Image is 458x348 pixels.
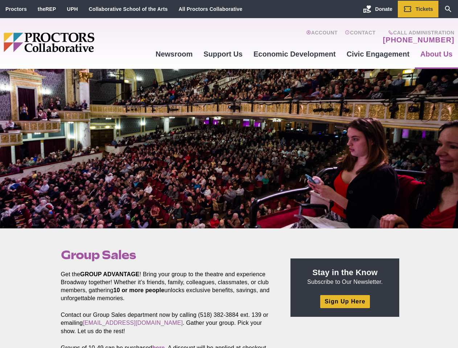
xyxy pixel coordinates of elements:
[381,30,454,36] span: Call Administration
[313,268,378,277] strong: Stay in the Know
[341,44,415,64] a: Civic Engagement
[415,44,458,64] a: About Us
[438,1,458,17] a: Search
[383,36,454,44] a: [PHONE_NUMBER]
[83,320,183,326] a: [EMAIL_ADDRESS][DOMAIN_NAME]
[4,33,150,52] img: Proctors logo
[5,6,27,12] a: Proctors
[398,1,438,17] a: Tickets
[61,248,274,262] h1: Group Sales
[358,1,398,17] a: Donate
[306,30,338,44] a: Account
[80,271,140,277] strong: GROUP ADVANTAGE
[67,6,78,12] a: UPH
[38,6,56,12] a: theREP
[198,44,248,64] a: Support Us
[150,44,198,64] a: Newsroom
[61,270,274,302] p: Get the ! Bring your group to the theatre and experience Broadway together! Whether it’s friends,...
[248,44,341,64] a: Economic Development
[345,30,376,44] a: Contact
[375,6,392,12] span: Donate
[61,311,274,335] p: Contact our Group Sales department now by calling (518) 382-3884 ext. 139 or emailing . Gather yo...
[416,6,433,12] span: Tickets
[178,6,242,12] a: All Proctors Collaborative
[114,287,165,293] strong: 10 or more people
[89,6,168,12] a: Collaborative School of the Arts
[320,295,370,308] a: Sign Up Here
[299,267,391,286] p: Subscribe to Our Newsletter.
